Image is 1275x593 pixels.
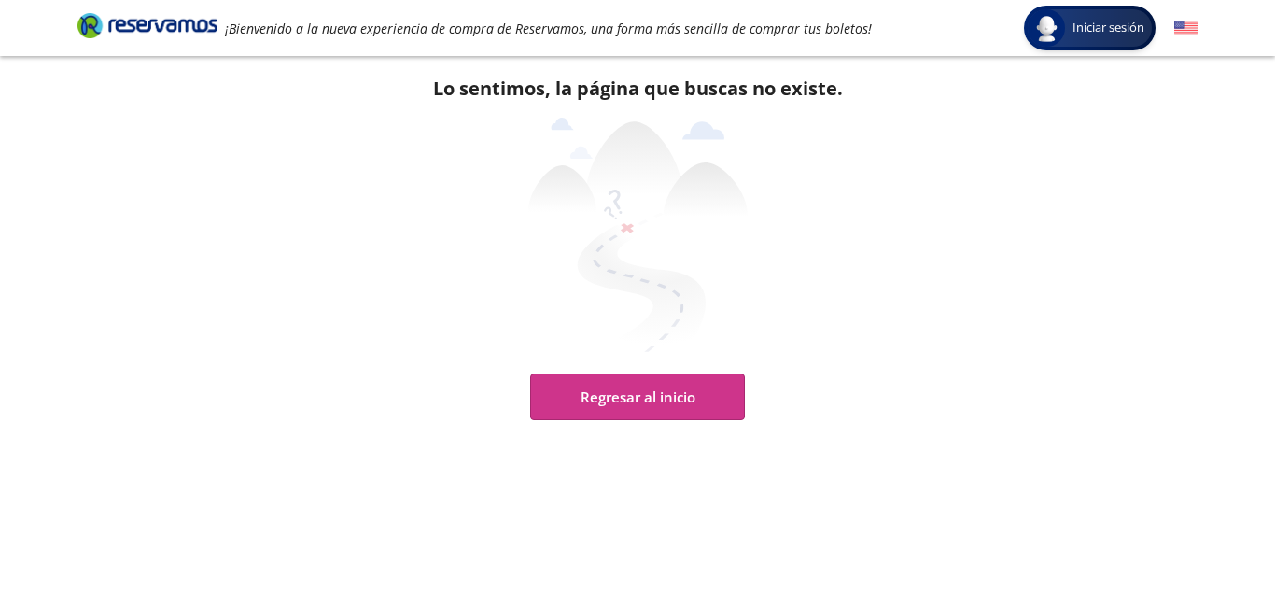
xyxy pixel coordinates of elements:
[77,11,217,45] a: Brand Logo
[225,20,872,37] em: ¡Bienvenido a la nueva experiencia de compra de Reservamos, una forma más sencilla de comprar tus...
[77,11,217,39] i: Brand Logo
[1174,17,1198,40] button: English
[433,75,843,103] p: Lo sentimos, la página que buscas no existe.
[530,374,745,420] button: Regresar al inicio
[1065,19,1152,37] span: Iniciar sesión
